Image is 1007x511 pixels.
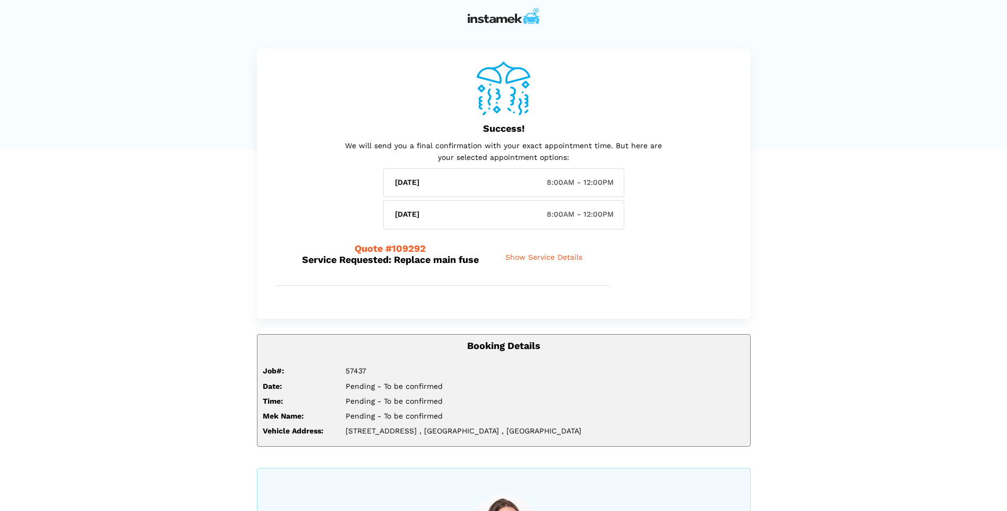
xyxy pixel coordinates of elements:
[302,243,505,265] h5: Service Requested: Replace main fuse
[547,178,614,186] span: 8:00AM - 12:00PM
[263,340,745,351] h5: Booking Details
[355,243,426,254] span: Quote #109292
[395,210,419,219] h6: [DATE]
[263,412,304,420] strong: Mek Name:
[263,382,282,390] strong: Date:
[338,381,753,391] div: Pending - To be confirmed
[338,366,753,376] div: 57437
[283,123,724,134] h5: Success!
[346,427,417,435] span: [STREET_ADDRESS]
[547,210,614,218] span: 8:00AM - 12:00PM
[263,397,283,405] strong: Time:
[338,396,753,406] div: Pending - To be confirmed
[505,253,582,262] span: Show Service Details
[263,367,284,375] strong: Job#:
[419,427,499,435] span: , [GEOGRAPHIC_DATA]
[263,427,323,435] strong: Vehicle Address:
[395,178,419,187] h6: [DATE]
[338,411,753,421] div: Pending - To be confirmed
[502,427,581,435] span: , [GEOGRAPHIC_DATA]
[345,140,663,163] p: We will send you a final confirmation with your exact appointment time. But here are your selecte...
